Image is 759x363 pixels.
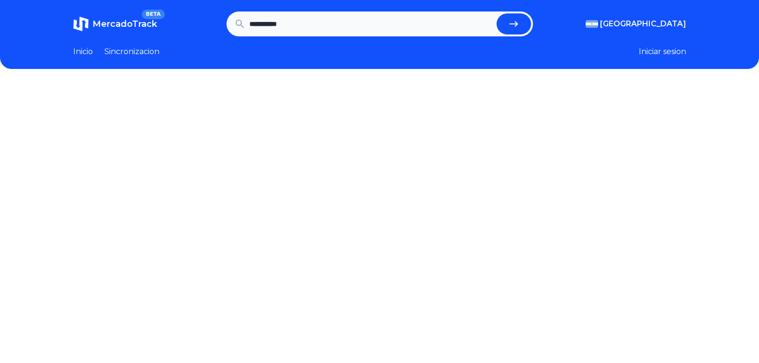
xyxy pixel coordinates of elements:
button: Iniciar sesion [639,46,686,57]
a: Sincronizacion [104,46,159,57]
img: Argentina [586,20,598,28]
span: [GEOGRAPHIC_DATA] [600,18,686,30]
span: BETA [142,10,164,19]
a: MercadoTrackBETA [73,16,157,32]
button: [GEOGRAPHIC_DATA] [586,18,686,30]
img: MercadoTrack [73,16,89,32]
span: MercadoTrack [92,19,157,29]
a: Inicio [73,46,93,57]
